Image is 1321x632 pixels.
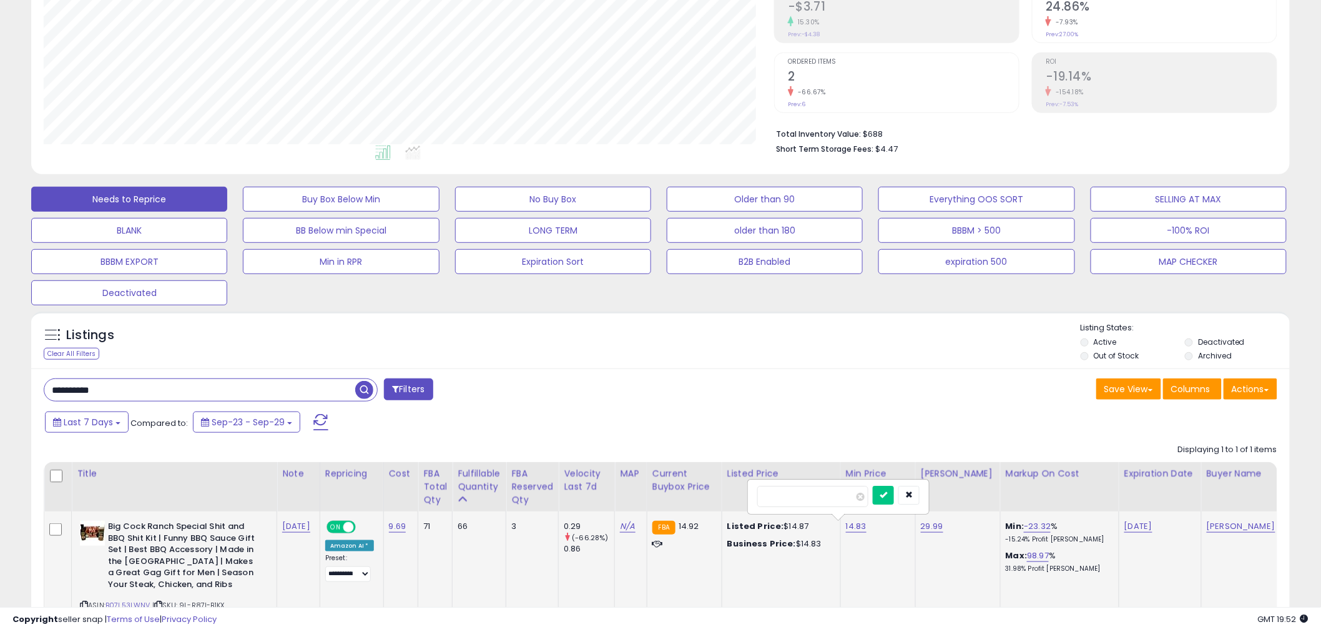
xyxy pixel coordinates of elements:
[455,249,651,274] button: Expiration Sort
[77,467,272,480] div: Title
[620,520,635,533] a: N/A
[193,412,300,433] button: Sep-23 - Sep-29
[1046,69,1277,86] h2: -19.14%
[1119,462,1201,511] th: CSV column name: cust_attr_2_Expiration Date
[1207,467,1280,480] div: Buyer Name
[620,467,641,480] div: MAP
[667,218,863,243] button: older than 180
[1046,59,1277,66] span: ROI
[458,521,496,532] div: 66
[106,600,150,611] a: B07L53LWNV
[921,520,943,533] a: 29.99
[325,554,374,582] div: Preset:
[1024,520,1051,533] a: -23.32
[788,59,1019,66] span: Ordered Items
[423,467,447,506] div: FBA Total Qty
[328,522,343,533] span: ON
[1258,613,1309,625] span: 2025-10-7 19:52 GMT
[846,520,867,533] a: 14.83
[64,416,113,428] span: Last 7 Days
[793,87,826,97] small: -66.67%
[108,521,260,593] b: Big Cock Ranch Special Shit and BBQ Shit Kit | Funny BBQ Sauce Gift Set | Best BBQ Accessory | Ma...
[878,187,1074,212] button: Everything OOS SORT
[793,17,820,27] small: 15.30%
[1006,550,1109,573] div: %
[455,187,651,212] button: No Buy Box
[878,218,1074,243] button: BBBM > 500
[776,129,861,139] b: Total Inventory Value:
[66,327,114,344] h5: Listings
[878,249,1074,274] button: expiration 500
[776,144,873,154] b: Short Term Storage Fees:
[1051,87,1084,97] small: -154.18%
[130,417,188,429] span: Compared to:
[31,280,227,305] button: Deactivated
[31,187,227,212] button: Needs to Reprice
[45,412,129,433] button: Last 7 Days
[846,467,910,480] div: Min Price
[1201,462,1285,511] th: CSV column name: cust_attr_4_Buyer Name
[788,31,820,38] small: Prev: -$4.38
[727,520,784,532] b: Listed Price:
[1006,550,1028,561] b: Max:
[572,533,608,543] small: (-66.28%)
[511,521,549,532] div: 3
[458,467,501,493] div: Fulfillable Quantity
[152,600,224,610] span: | SKU: 9L-R87I-B1KX
[1124,520,1152,533] a: [DATE]
[31,218,227,243] button: BLANK
[1178,444,1277,456] div: Displaying 1 to 1 of 1 items
[282,520,310,533] a: [DATE]
[727,538,831,550] div: $14.83
[776,126,1268,141] li: $688
[1006,535,1109,544] p: -15.24% Profit [PERSON_NAME]
[212,416,285,428] span: Sep-23 - Sep-29
[667,249,863,274] button: B2B Enabled
[727,467,835,480] div: Listed Price
[243,187,439,212] button: Buy Box Below Min
[564,521,614,532] div: 0.29
[389,467,413,480] div: Cost
[1051,17,1078,27] small: -7.93%
[652,467,717,493] div: Current Buybox Price
[1091,218,1287,243] button: -100% ROI
[1198,337,1245,347] label: Deactivated
[243,218,439,243] button: BB Below min Special
[423,521,443,532] div: 71
[1198,350,1232,361] label: Archived
[727,538,796,550] b: Business Price:
[1006,520,1024,532] b: Min:
[31,249,227,274] button: BBBM EXPORT
[44,348,99,360] div: Clear All Filters
[788,101,805,108] small: Prev: 6
[1163,378,1222,400] button: Columns
[325,467,378,480] div: Repricing
[162,613,217,625] a: Privacy Policy
[511,467,553,506] div: FBA Reserved Qty
[1081,322,1290,334] p: Listing States:
[1094,350,1139,361] label: Out of Stock
[1046,101,1078,108] small: Prev: -7.53%
[354,522,374,533] span: OFF
[1096,378,1161,400] button: Save View
[282,467,315,480] div: Note
[389,520,406,533] a: 9.69
[679,520,699,532] span: 14.92
[1094,337,1117,347] label: Active
[107,613,160,625] a: Terms of Use
[788,69,1019,86] h2: 2
[667,187,863,212] button: Older than 90
[1091,187,1287,212] button: SELLING AT MAX
[1224,378,1277,400] button: Actions
[1091,249,1287,274] button: MAP CHECKER
[1207,520,1275,533] a: [PERSON_NAME]
[921,467,995,480] div: [PERSON_NAME]
[1006,565,1109,573] p: 31.98% Profit [PERSON_NAME]
[12,613,58,625] strong: Copyright
[875,143,898,155] span: $4.47
[243,249,439,274] button: Min in RPR
[1171,383,1211,395] span: Columns
[455,218,651,243] button: LONG TERM
[1046,31,1078,38] small: Prev: 27.00%
[727,521,831,532] div: $14.87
